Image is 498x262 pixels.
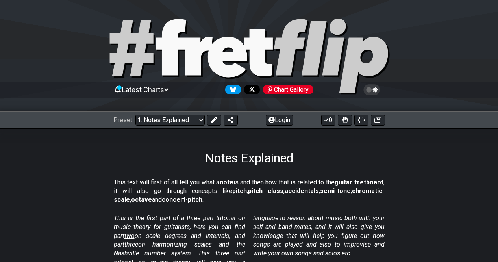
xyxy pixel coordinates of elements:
button: Edit Preset [207,115,221,126]
strong: pitch class [248,187,283,195]
select: Preset [135,115,205,126]
span: Latest Charts [122,85,164,94]
div: Chart Gallery [263,85,313,94]
p: This text will first of all tell you what a is and then how that is related to the , it will also... [114,178,385,204]
span: two [124,232,135,240]
strong: octave [131,196,152,203]
h1: Notes Explained [205,151,293,165]
a: #fretflip at Pinterest [260,85,313,94]
span: Preset [113,116,132,124]
span: three [124,241,138,248]
button: Share Preset [224,115,238,126]
a: Follow #fretflip at X [241,85,260,94]
button: Print [354,115,368,126]
span: Toggle light / dark theme [367,86,376,93]
strong: semi-tone [320,187,351,195]
button: Toggle Dexterity for all fretkits [338,115,352,126]
button: 0 [321,115,335,126]
strong: note [220,178,233,186]
strong: concert-pitch [162,196,202,203]
a: Follow #fretflip at Bluesky [222,85,241,94]
strong: guitar fretboard [335,178,383,186]
button: Login [266,115,293,126]
strong: accidentals [285,187,319,195]
strong: pitch [232,187,247,195]
button: Create image [371,115,385,126]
